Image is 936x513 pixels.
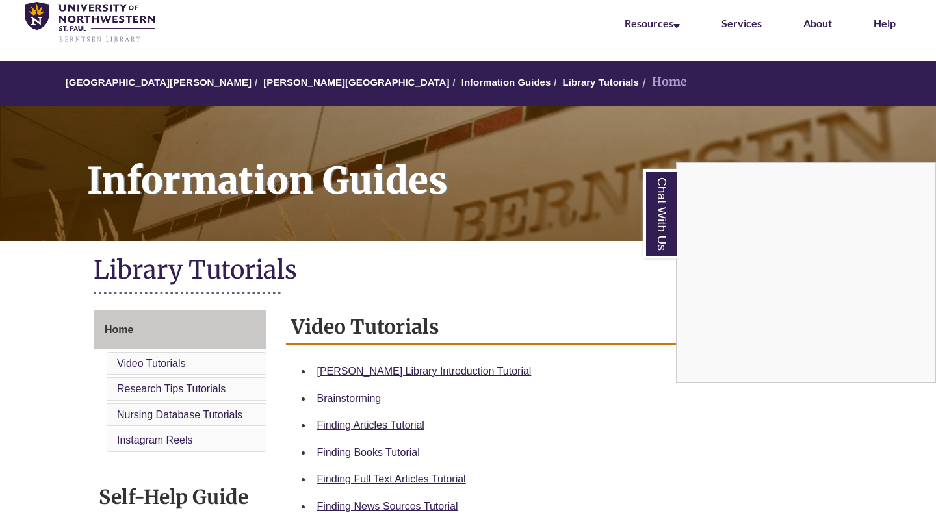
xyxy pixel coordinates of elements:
a: Chat With Us [643,169,677,258]
a: About [803,17,832,29]
a: Help [874,17,896,29]
iframe: Chat Widget [677,163,935,382]
a: Services [721,17,762,29]
div: Chat With Us [676,162,936,383]
img: UNWSP Library Logo [25,2,155,43]
a: Resources [625,17,680,29]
